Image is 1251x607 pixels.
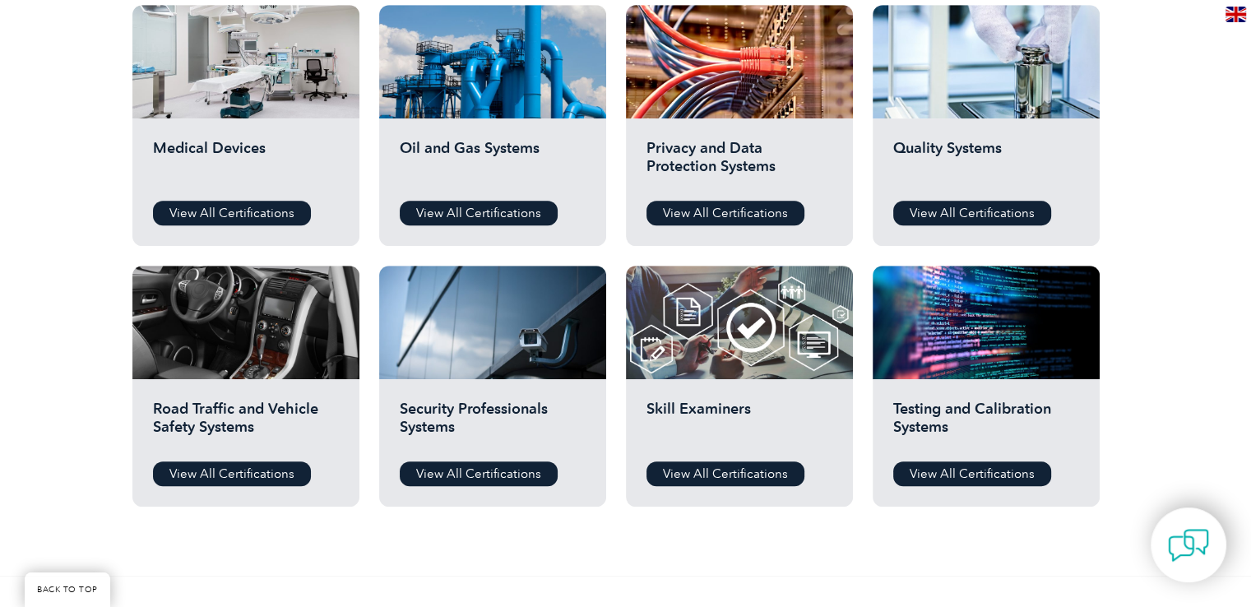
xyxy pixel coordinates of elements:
[400,400,586,449] h2: Security Professionals Systems
[893,201,1051,225] a: View All Certifications
[646,461,804,486] a: View All Certifications
[1226,7,1246,22] img: en
[153,461,311,486] a: View All Certifications
[153,139,339,188] h2: Medical Devices
[893,400,1079,449] h2: Testing and Calibration Systems
[1168,525,1209,566] img: contact-chat.png
[400,461,558,486] a: View All Certifications
[646,201,804,225] a: View All Certifications
[893,461,1051,486] a: View All Certifications
[153,201,311,225] a: View All Certifications
[646,400,832,449] h2: Skill Examiners
[25,572,110,607] a: BACK TO TOP
[893,139,1079,188] h2: Quality Systems
[153,400,339,449] h2: Road Traffic and Vehicle Safety Systems
[646,139,832,188] h2: Privacy and Data Protection Systems
[400,139,586,188] h2: Oil and Gas Systems
[400,201,558,225] a: View All Certifications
